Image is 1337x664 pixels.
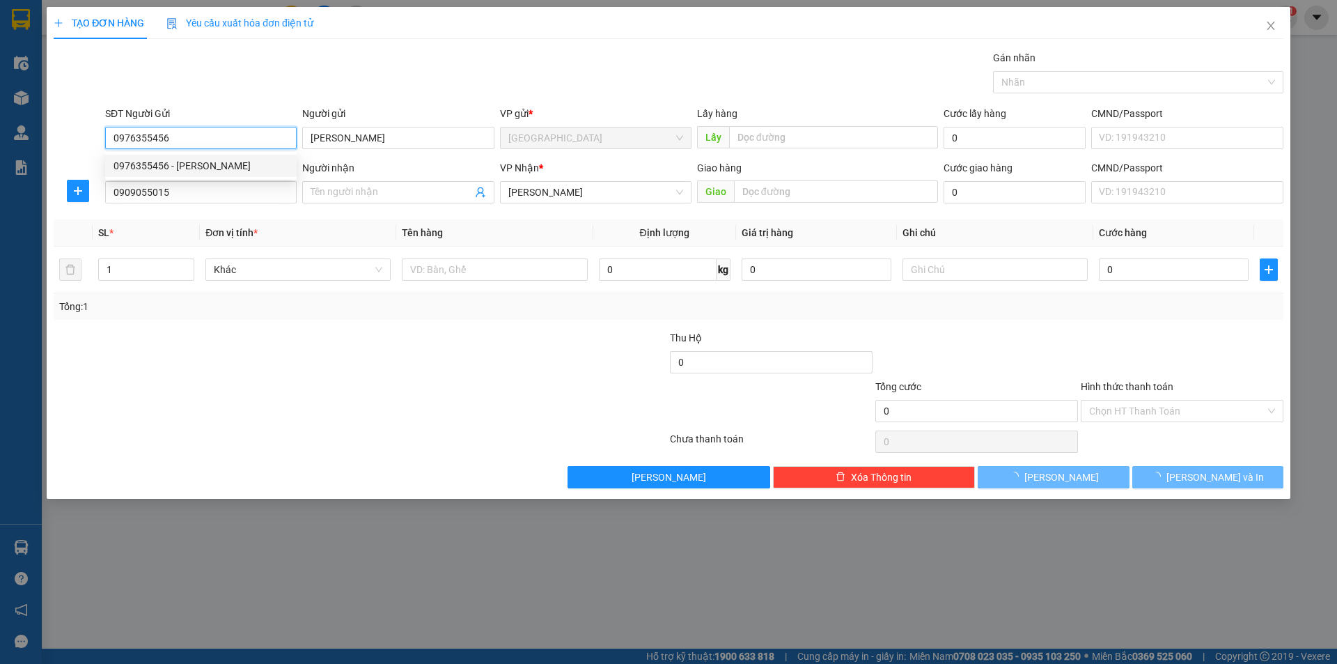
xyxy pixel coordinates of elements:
span: SL [146,95,165,114]
span: delete [836,472,845,483]
span: Lấy hàng [697,108,737,119]
input: VD: Bàn, Ghế [402,258,587,281]
span: Tổng cước [875,381,921,392]
span: Đơn vị tính [205,227,258,238]
span: Đà Lạt [508,128,683,148]
button: plus [67,180,89,202]
span: [PERSON_NAME] [632,470,706,485]
label: Gán nhãn [993,52,1035,63]
div: 80.000 [10,71,155,88]
img: icon [166,18,178,29]
input: Cước giao hàng [944,181,1086,203]
span: Xóa Thông tin [851,470,912,485]
span: Giá trị hàng [742,227,793,238]
div: Tổng: 1 [59,299,516,314]
button: deleteXóa Thông tin [773,466,976,488]
div: Chưa thanh toán [668,431,874,456]
label: Cước giao hàng [944,162,1012,173]
input: Dọc đường [734,180,938,203]
span: CƯỚC RỒI : [10,72,77,87]
span: Nhận: [163,12,196,26]
div: Tên hàng: 2b nấm ( : 2 ) [12,96,275,114]
input: Ghi Chú [902,258,1088,281]
span: plus [1260,264,1277,275]
div: 0975986167 [163,43,275,63]
th: Ghi chú [897,219,1093,247]
span: Giao [697,180,734,203]
div: Người gửi [302,106,494,121]
span: SL [98,227,109,238]
span: close [1265,20,1276,31]
label: Cước lấy hàng [944,108,1006,119]
label: Hình thức thanh toán [1081,381,1173,392]
div: Người nhận [302,160,494,176]
button: [PERSON_NAME] [978,466,1129,488]
div: 0982105401 [12,43,153,63]
span: plus [68,185,88,196]
span: kg [717,258,730,281]
div: CMND/Passport [1091,160,1283,176]
span: loading [1151,472,1166,481]
span: Gửi: [12,12,33,26]
span: Thu Hộ [670,332,702,343]
input: Cước lấy hàng [944,127,1086,149]
span: Lấy [697,126,729,148]
div: 0976355456 - chú khương [105,155,297,177]
div: SĐT Người Gửi [105,106,297,121]
div: [GEOGRAPHIC_DATA] [12,12,153,43]
span: Khác [214,259,382,280]
button: delete [59,258,81,281]
button: [PERSON_NAME] [568,466,770,488]
input: 0 [742,258,891,281]
span: Tên hàng [402,227,443,238]
span: Định lượng [640,227,689,238]
div: 0976355456 - [PERSON_NAME] [114,158,288,173]
button: plus [1260,258,1278,281]
span: loading [1009,472,1024,481]
div: CMND/Passport [1091,106,1283,121]
button: [PERSON_NAME] và In [1132,466,1283,488]
span: Cước hàng [1099,227,1147,238]
span: user-add [475,187,486,198]
span: [PERSON_NAME] và In [1166,470,1264,485]
input: Dọc đường [729,126,938,148]
span: TẠO ĐƠN HÀNG [54,17,144,29]
span: Giao hàng [697,162,742,173]
span: Phan Thiết [508,182,683,203]
span: VP Nhận [500,162,539,173]
button: Close [1251,7,1290,46]
div: [PERSON_NAME] [163,12,275,43]
span: Yêu cầu xuất hóa đơn điện tử [166,17,313,29]
div: VP gửi [500,106,691,121]
span: plus [54,18,63,28]
span: [PERSON_NAME] [1024,470,1099,485]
